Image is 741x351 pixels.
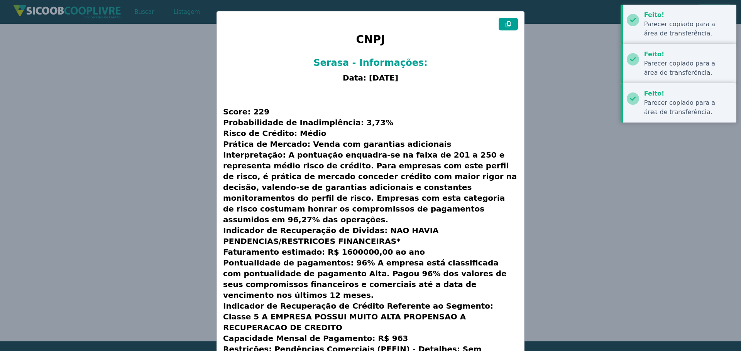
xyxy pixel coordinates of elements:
[223,72,518,83] h3: Data: [DATE]
[644,98,731,117] div: Parecer copiado para a área de transferência.
[644,20,731,38] div: Parecer copiado para a área de transferência.
[644,89,731,98] div: Feito!
[644,59,731,77] div: Parecer copiado para a área de transferência.
[644,50,731,59] div: Feito!
[223,30,518,53] h1: CNPJ
[644,10,731,20] div: Feito!
[223,57,518,70] h2: Serasa - Informações:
